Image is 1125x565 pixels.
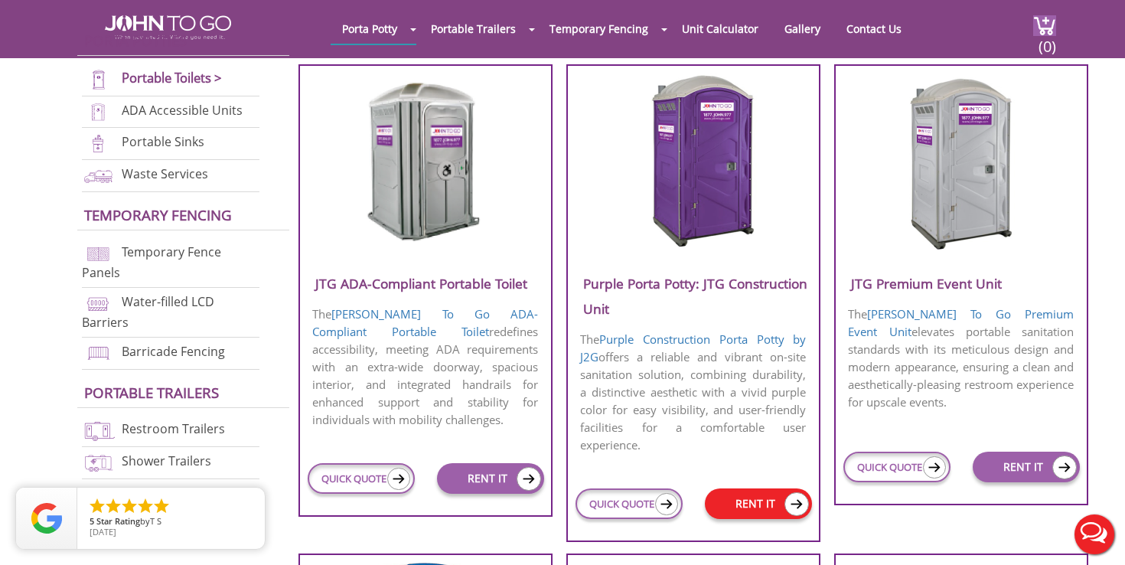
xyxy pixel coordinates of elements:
a: Barricade Fencing [122,343,225,360]
img: portable-sinks-new.png [82,133,115,154]
span: T S [150,515,161,527]
a: Porta Potties [84,31,187,50]
img: Review Rating [31,503,62,534]
a: Unit Calculator [670,14,770,44]
a: Gallery [773,14,832,44]
a: Temporary Fence Panels [82,243,221,281]
a: RENT IT [705,488,812,519]
span: Star Rating [96,515,140,527]
img: barricade-fencing-icon-new.png [82,343,115,364]
img: Purple-Porta-Potty-J2G-Construction-Unit.png [620,73,766,250]
img: chan-link-fencing-new.png [82,243,115,264]
img: icon [784,492,809,516]
span: 5 [90,515,94,527]
img: icon [655,493,678,515]
a: [PERSON_NAME] To Go Premium Event Unit [848,306,1074,339]
img: icon [387,468,410,490]
a: Restroom Trailers [122,421,225,438]
li:  [88,497,106,515]
li:  [152,497,171,515]
a: QUICK QUOTE [843,452,951,482]
a: Porta Potty [331,14,409,44]
a: Portable trailers [84,383,219,402]
h3: JTG Premium Event Unit [836,271,1087,296]
a: Contact Us [835,14,913,44]
a: Portable Toilets > [122,69,222,87]
a: Purple Construction Porta Potty by J2G [580,331,806,364]
a: Waste Services [122,166,208,183]
img: JTG-ADA-Compliant-Portable-Toilet.png [352,73,498,250]
li:  [104,497,122,515]
a: RENT IT [437,463,544,494]
img: icon [923,456,946,478]
a: Portable Trailers [419,14,527,44]
p: The redefines accessibility, meeting ADA requirements with an extra-wide doorway, spacious interi... [300,304,551,430]
img: JTG-Premium-Event-Unit.png [888,73,1034,250]
a: Shower Trailers [122,453,211,470]
img: icon [517,467,541,491]
button: Live Chat [1064,504,1125,565]
img: restroom-trailers-new.png [82,420,115,441]
a: Temporary Fencing [538,14,660,44]
span: by [90,517,253,527]
a: [PERSON_NAME] To Go ADA-Compliant Portable Toilet [312,306,538,339]
a: Portable Sinks [122,134,204,151]
img: JOHN to go [105,15,231,40]
a: RENT IT [973,452,1080,482]
img: shower-trailers-new.png [82,452,115,473]
p: The offers a reliable and vibrant on-site sanitation solution, combining durability, a distinctiv... [568,329,819,456]
a: Temporary Fencing [84,205,232,224]
p: The elevates portable sanitation standards with its meticulous design and modern appearance, ensu... [836,304,1087,413]
a: QUICK QUOTE [576,488,683,519]
span: (0) [1038,24,1056,57]
a: QUICK QUOTE [308,463,415,494]
li:  [120,497,139,515]
a: Water-filled LCD Barriers [82,293,214,331]
li:  [136,497,155,515]
h3: Purple Porta Potty: JTG Construction Unit [568,271,819,322]
a: ADA Accessible Units [122,102,243,119]
img: cart a [1033,15,1056,36]
img: waste-services-new.png [82,165,115,186]
img: water-filled%20barriers-new.png [82,293,115,314]
img: ADA-units-new.png [82,102,115,122]
h3: JTG ADA-Compliant Portable Toilet [300,271,551,296]
img: icon [1052,456,1077,479]
img: portable-toilets-new.png [82,70,115,90]
span: [DATE] [90,526,116,537]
